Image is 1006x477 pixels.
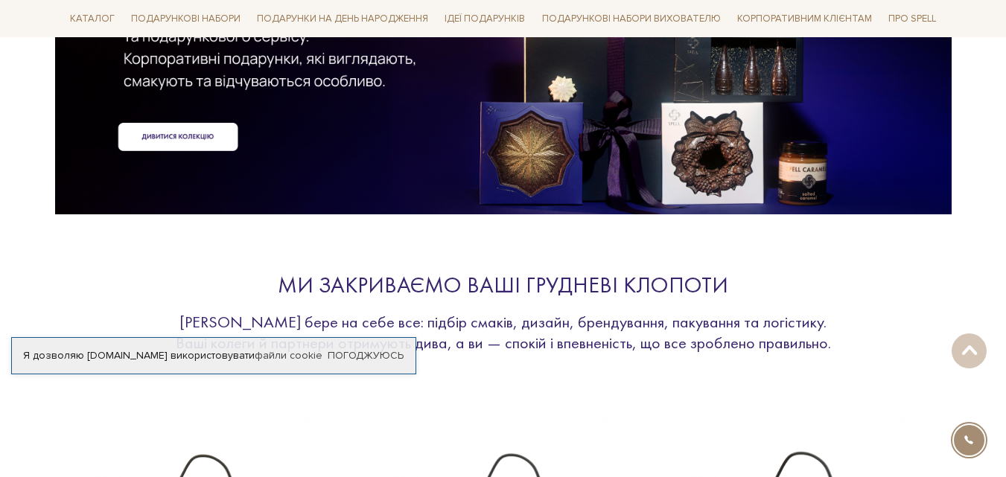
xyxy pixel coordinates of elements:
[64,7,121,31] a: Каталог
[125,7,246,31] a: Подарункові набори
[12,349,416,362] div: Я дозволяю [DOMAIN_NAME] використовувати
[328,349,404,362] a: Погоджуюсь
[251,7,434,31] a: Подарунки на День народження
[536,6,727,31] a: Подарункові набори вихователю
[161,271,846,300] div: Ми закриваємо ваші грудневі клопоти
[439,7,531,31] a: Ідеї подарунків
[882,7,942,31] a: Про Spell
[255,349,322,362] a: файли cookie
[731,6,878,31] a: Корпоративним клієнтам
[161,312,846,353] p: [PERSON_NAME] бере на себе все: підбір смаків, дизайн, брендування, пакування та логістику. Ваші ...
